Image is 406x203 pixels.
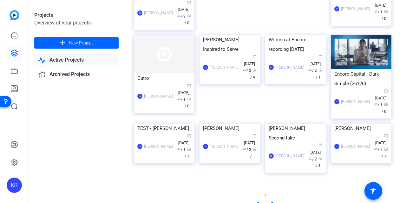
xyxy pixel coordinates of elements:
div: EO [137,10,142,16]
span: / 2 [308,157,317,161]
span: / 2 [374,147,383,152]
span: calendar_today [187,134,191,138]
a: Active Projects [34,54,119,67]
span: radio [384,10,388,13]
span: / 2 [308,68,317,73]
div: [PERSON_NAME] [210,143,239,150]
span: / 2 [177,14,186,18]
div: KR [334,99,339,104]
span: calendar_today [384,134,388,138]
span: / 2 [243,68,251,73]
span: group [308,68,312,72]
span: radio [384,147,388,151]
span: / 1 [316,68,322,79]
button: New Project [34,37,119,49]
span: / 0 [382,103,388,114]
span: calendar_today [187,0,191,4]
span: / 4 [250,68,257,79]
span: calendar_today [318,143,322,147]
span: radio [384,102,388,106]
div: [PERSON_NAME] Second take [269,124,322,143]
div: Outro [137,73,191,83]
span: / 0 [185,97,191,108]
span: [DATE] [178,1,191,12]
span: radio [187,97,191,101]
div: TEST - [PERSON_NAME] [137,124,191,133]
span: [DATE] [375,89,388,100]
span: group [177,97,181,101]
span: group [308,157,312,160]
div: [PERSON_NAME] [275,153,304,159]
span: / 1 [382,147,388,159]
div: Women at Encore recording [DATE] [269,35,322,54]
div: [PERSON_NAME] [341,98,370,105]
img: blue-gradient.svg [10,10,19,20]
span: calendar_today [318,55,322,58]
div: Encore Capital - Dark Simple (26126) [334,69,388,88]
div: EO [269,65,274,70]
span: group [374,147,378,151]
div: EO [269,153,274,159]
span: group [177,147,181,151]
span: / 1 [177,147,186,152]
span: radio [253,68,257,72]
div: [PERSON_NAME] [144,10,173,16]
span: group [243,68,246,72]
span: / 1 [250,147,257,159]
div: [PERSON_NAME] [144,93,173,99]
div: KR [7,178,22,193]
div: [PERSON_NAME] [144,143,173,150]
span: / 0 [185,14,191,25]
span: calendar_today [253,55,257,58]
span: calendar_today [384,89,388,93]
span: / 1 [374,103,383,107]
div: [PERSON_NAME] [341,6,370,12]
div: [PERSON_NAME] [210,64,239,71]
span: / 1 [374,10,383,14]
span: radio [187,147,191,151]
div: KR [137,144,142,149]
span: / 1 [177,97,186,102]
div: Projects [34,11,119,19]
span: New Project [69,40,93,46]
span: group [177,14,181,17]
span: radio [187,14,191,17]
div: [PERSON_NAME] [275,64,304,71]
div: KR [137,94,142,99]
span: / 1 [185,147,191,159]
a: Archived Projects [34,68,119,81]
div: [PERSON_NAME] - Inspired to Serve [203,35,257,54]
div: EO [334,144,339,149]
span: calendar_today [187,84,191,87]
span: [DATE] [178,84,191,95]
div: KR [203,65,208,70]
div: [PERSON_NAME] [203,124,257,133]
div: EO [203,144,208,149]
span: radio [318,68,322,72]
span: / 1 [316,157,322,168]
div: [PERSON_NAME] [334,124,388,133]
span: group [243,147,246,151]
span: / 2 [243,147,251,152]
span: calendar_today [253,134,257,138]
mat-icon: add [59,39,67,47]
span: group [374,102,378,106]
div: [PERSON_NAME] [341,143,370,150]
mat-icon: accessibility [370,187,377,195]
span: radio [318,157,322,160]
div: KR [334,6,339,11]
span: / 0 [382,10,388,21]
div: Overview of your projects [34,19,119,27]
span: group [374,10,378,13]
span: radio [253,147,257,151]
